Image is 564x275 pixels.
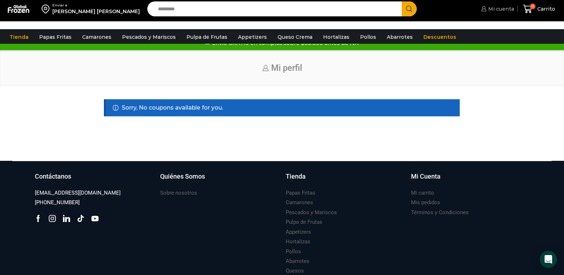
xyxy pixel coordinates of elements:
[35,198,80,207] a: [PHONE_NUMBER]
[35,172,153,188] a: Contáctanos
[35,199,80,206] h3: [PHONE_NUMBER]
[286,208,337,217] a: Pescados y Mariscos
[35,172,71,181] h3: Contáctanos
[411,172,441,181] h3: Mi Cuenta
[42,3,52,15] img: address-field-icon.svg
[35,189,121,197] h3: [EMAIL_ADDRESS][DOMAIN_NAME]
[36,30,75,44] a: Papas Fritas
[286,172,404,188] a: Tienda
[286,247,301,257] a: Pollos
[35,188,121,198] a: [EMAIL_ADDRESS][DOMAIN_NAME]
[286,189,315,197] h3: Papas Fritas
[536,5,555,12] span: Carrito
[411,209,469,216] h3: Términos y Condiciones
[411,188,434,198] a: Mi carrito
[286,218,322,226] h3: Pulpa de Frutas
[411,208,469,217] a: Términos y Condiciones
[52,3,140,8] div: Enviar a
[383,30,416,44] a: Abarrotes
[286,198,313,207] a: Camarones
[486,5,514,12] span: Mi cuenta
[540,251,557,268] div: Open Intercom Messenger
[402,1,417,16] button: Search button
[479,2,514,16] a: Mi cuenta
[118,30,179,44] a: Pescados y Mariscos
[357,30,380,44] a: Pollos
[521,1,557,17] a: 0 Carrito
[411,199,440,206] h3: Mis pedidos
[286,227,311,237] a: Appetizers
[160,172,205,181] h3: Quiénes Somos
[286,258,309,265] h3: Abarrotes
[271,63,302,73] span: Mi perfil
[286,228,311,236] h3: Appetizers
[6,30,32,44] a: Tienda
[286,237,310,247] a: Hortalizas
[160,189,197,197] h3: Sobre nosotros
[160,188,197,198] a: Sobre nosotros
[286,238,310,245] h3: Hortalizas
[286,248,301,255] h3: Pollos
[286,267,304,275] h3: Quesos
[104,99,460,116] div: Sorry, No coupons available for you.
[234,30,270,44] a: Appetizers
[411,198,440,207] a: Mis pedidos
[420,30,460,44] a: Descuentos
[160,172,279,188] a: Quiénes Somos
[79,30,115,44] a: Camarones
[286,209,337,216] h3: Pescados y Mariscos
[286,172,306,181] h3: Tienda
[411,172,529,188] a: Mi Cuenta
[320,30,353,44] a: Hortalizas
[530,4,536,9] span: 0
[274,30,316,44] a: Queso Crema
[286,199,313,206] h3: Camarones
[183,30,231,44] a: Pulpa de Frutas
[411,189,434,197] h3: Mi carrito
[52,8,140,15] div: [PERSON_NAME] [PERSON_NAME]
[286,188,315,198] a: Papas Fritas
[286,257,309,266] a: Abarrotes
[286,217,322,227] a: Pulpa de Frutas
